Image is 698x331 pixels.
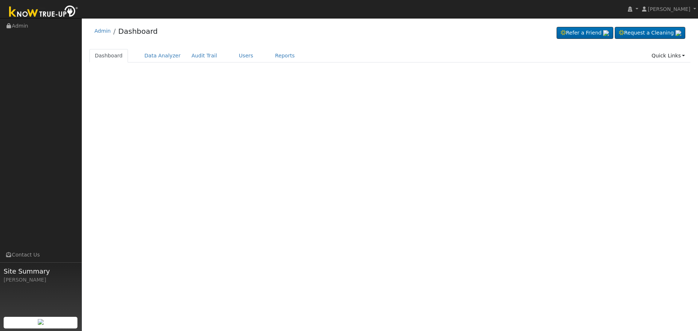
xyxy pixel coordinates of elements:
a: Dashboard [118,27,158,36]
img: retrieve [675,30,681,36]
a: Request a Cleaning [615,27,685,39]
a: Quick Links [646,49,690,62]
img: retrieve [38,319,44,325]
a: Data Analyzer [139,49,186,62]
a: Refer a Friend [557,27,613,39]
a: Reports [270,49,300,62]
span: [PERSON_NAME] [648,6,690,12]
img: Know True-Up [5,4,82,20]
a: Audit Trail [186,49,222,62]
a: Admin [95,28,111,34]
span: Site Summary [4,266,78,276]
a: Dashboard [89,49,128,62]
a: Users [233,49,259,62]
div: [PERSON_NAME] [4,276,78,284]
img: retrieve [603,30,609,36]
